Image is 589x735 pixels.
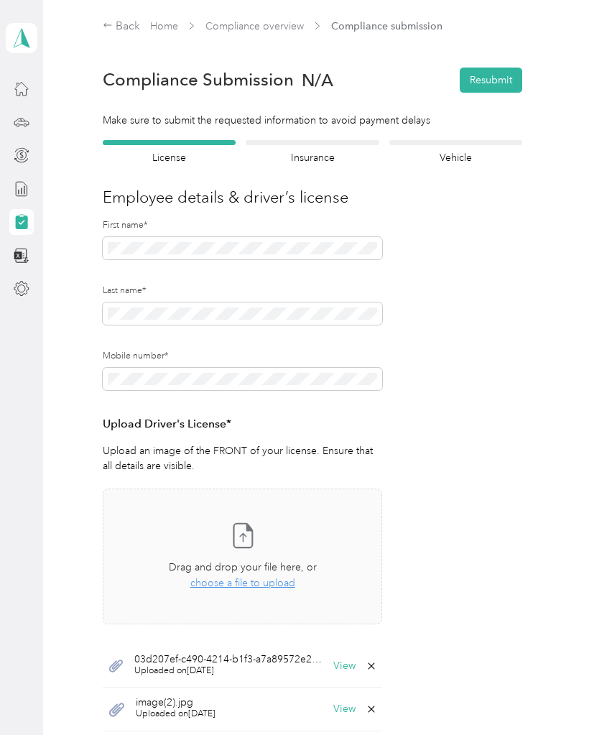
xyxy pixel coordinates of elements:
span: Compliance submission [331,19,442,34]
a: Home [150,20,178,32]
h3: Employee details & driver’s license [103,185,522,209]
span: choose a file to upload [190,577,295,589]
h3: Upload Driver's License* [103,415,382,433]
span: Drag and drop your file here, orchoose a file to upload [103,489,381,624]
span: Uploaded on [DATE] [134,665,323,678]
span: Drag and drop your file here, or [169,561,317,573]
label: Mobile number* [103,350,382,363]
h4: Vehicle [389,150,522,165]
span: image(2).jpg [136,698,215,708]
h1: Compliance Submission [103,70,294,90]
span: 03d207ef-c490-4214-b1f3-a7a89572e2c0.pdf [134,655,323,665]
p: Upload an image of the FRONT of your license. Ensure that all details are visible. [103,443,382,473]
h4: License [103,150,236,165]
label: Last name* [103,285,382,297]
iframe: Everlance-gr Chat Button Frame [509,655,589,735]
div: Make sure to submit the requested information to avoid payment delays [103,113,522,128]
span: N/A [302,73,333,88]
span: Uploaded on [DATE] [136,708,215,721]
button: View [333,661,356,671]
button: Resubmit [460,68,522,93]
a: Compliance overview [205,20,304,32]
label: First name* [103,219,382,232]
div: Back [103,18,140,35]
button: View [333,704,356,714]
h4: Insurance [246,150,379,165]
